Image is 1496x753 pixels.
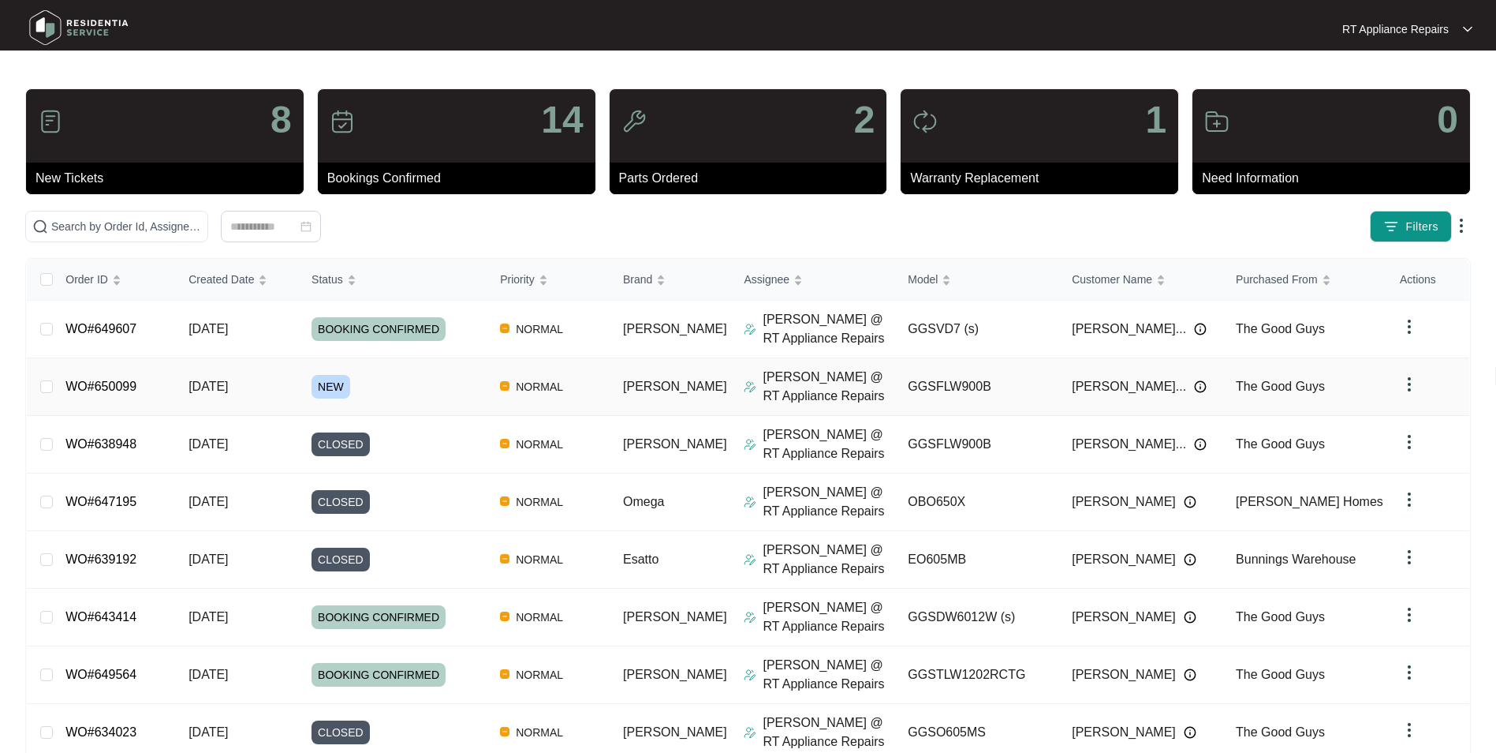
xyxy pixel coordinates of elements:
span: Status [312,271,343,288]
p: 8 [270,101,292,139]
img: Info icon [1184,553,1196,566]
th: Model [895,259,1059,301]
img: icon [38,109,63,134]
p: [PERSON_NAME] @ RT Appliance Repairs [763,368,895,406]
p: [PERSON_NAME] @ RT Appliance Repairs [763,483,895,521]
a: WO#638948 [65,437,136,451]
img: Assigner Icon [744,323,756,335]
th: Status [299,259,487,301]
a: WO#649607 [65,322,136,335]
span: Priority [500,271,535,288]
img: filter icon [1383,219,1399,234]
a: WO#643414 [65,610,136,624]
th: Priority [487,259,610,301]
p: New Tickets [35,169,304,188]
img: dropdown arrow [1400,548,1419,567]
img: Info icon [1184,726,1196,739]
span: Purchased From [1236,271,1317,288]
img: Info icon [1194,380,1207,393]
span: NORMAL [509,377,569,396]
p: RT Appliance Repairs [1342,21,1449,37]
img: icon [330,109,355,134]
span: [PERSON_NAME] [623,610,727,624]
span: [DATE] [188,437,228,451]
img: Assigner Icon [744,553,756,566]
span: Created Date [188,271,254,288]
p: 0 [1437,101,1458,139]
img: Assigner Icon [744,611,756,624]
img: icon [912,109,938,134]
span: [PERSON_NAME] [1072,493,1176,511]
th: Actions [1387,259,1469,301]
img: Vercel Logo [500,554,509,564]
span: CLOSED [312,721,370,744]
span: [PERSON_NAME] [1072,723,1176,742]
img: dropdown arrow [1400,663,1419,682]
span: BOOKING CONFIRMED [312,605,446,629]
img: icon [1204,109,1229,134]
p: [PERSON_NAME] @ RT Appliance Repairs [763,656,895,694]
button: filter iconFilters [1370,211,1452,242]
span: [DATE] [188,553,228,566]
img: Assigner Icon [744,669,756,681]
p: [PERSON_NAME] @ RT Appliance Repairs [763,714,895,751]
img: Vercel Logo [500,669,509,679]
th: Purchased From [1223,259,1387,301]
img: search-icon [32,219,48,234]
a: WO#639192 [65,553,136,566]
span: Model [908,271,938,288]
td: GGSVD7 (s) [895,301,1059,358]
span: [PERSON_NAME] [1072,550,1176,569]
th: Customer Name [1059,259,1223,301]
p: Bookings Confirmed [327,169,595,188]
span: NEW [312,375,350,399]
img: Vercel Logo [500,381,509,391]
span: The Good Guys [1236,610,1325,624]
span: CLOSED [312,490,370,514]
img: Info icon [1184,669,1196,681]
span: Assignee [744,271,789,288]
span: Omega [623,495,664,508]
span: NORMAL [509,608,569,627]
span: [PERSON_NAME] [1072,665,1176,684]
span: [PERSON_NAME] [623,322,727,335]
th: Assignee [731,259,895,301]
img: Info icon [1194,438,1207,451]
span: The Good Guys [1236,322,1325,335]
span: [DATE] [188,610,228,624]
span: NORMAL [509,320,569,339]
th: Order ID [53,259,176,301]
span: [DATE] [188,322,228,335]
span: [DATE] [188,725,228,739]
img: icon [621,109,647,134]
a: WO#649564 [65,668,136,681]
img: dropdown arrow [1400,605,1419,624]
img: dropdown arrow [1400,433,1419,451]
span: The Good Guys [1236,380,1325,393]
span: Bunnings Warehouse [1236,553,1356,566]
img: Vercel Logo [500,496,509,506]
p: 2 [854,101,875,139]
td: OBO650X [895,474,1059,531]
span: NORMAL [509,723,569,742]
span: [DATE] [188,380,228,393]
span: [DATE] [188,495,228,508]
span: NORMAL [509,665,569,684]
img: Assigner Icon [744,380,756,393]
p: [PERSON_NAME] @ RT Appliance Repairs [763,425,895,463]
span: [PERSON_NAME] [623,725,727,739]
th: Created Date [176,259,299,301]
img: dropdown arrow [1400,375,1419,394]
td: GGSTLW1202RCTG [895,646,1059,704]
span: BOOKING CONFIRMED [312,317,446,341]
span: [PERSON_NAME]... [1072,377,1186,396]
span: The Good Guys [1236,668,1325,681]
img: Assigner Icon [744,438,756,451]
img: Vercel Logo [500,439,509,448]
td: GGSFLW900B [895,358,1059,416]
img: Assigner Icon [744,726,756,739]
a: WO#647195 [65,495,136,508]
p: Need Information [1202,169,1470,188]
img: dropdown arrow [1400,317,1419,336]
span: [PERSON_NAME] [623,437,727,451]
